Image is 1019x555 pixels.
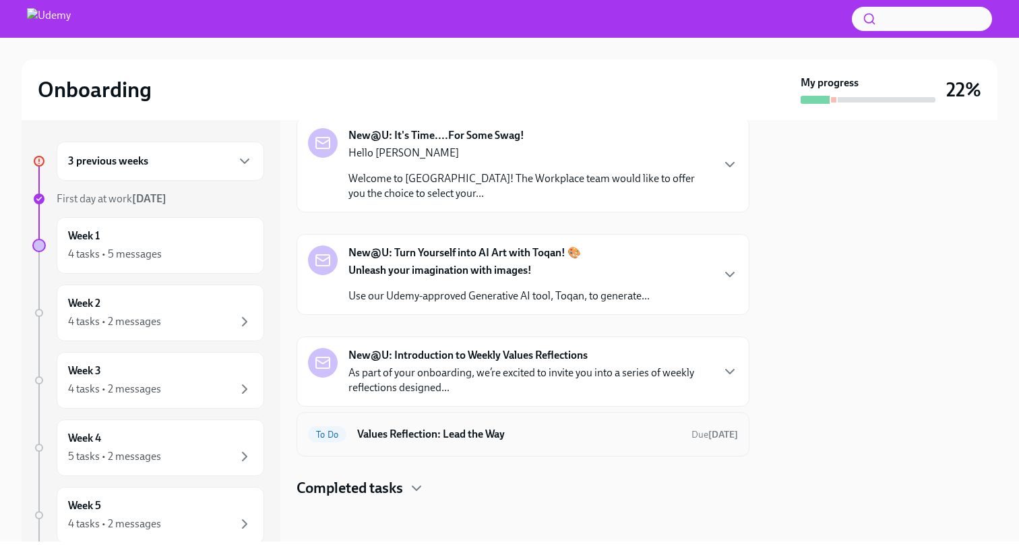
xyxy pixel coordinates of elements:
a: Week 14 tasks • 5 messages [32,217,264,274]
p: As part of your onboarding, we’re excited to invite you into a series of weekly reflections desig... [348,366,711,395]
p: Use our Udemy-approved Generative AI tool, Toqan, to generate... [348,289,650,303]
div: 4 tasks • 2 messages [68,314,161,329]
a: Week 45 tasks • 2 messages [32,419,264,476]
h6: 3 previous weeks [68,154,148,169]
strong: New@U: It's Time....For Some Swag! [348,128,524,143]
h2: Onboarding [38,76,152,103]
span: Due [691,429,738,440]
h4: Completed tasks [297,478,403,498]
div: 3 previous weeks [57,142,264,181]
h6: Week 3 [68,363,101,378]
p: Welcome to [GEOGRAPHIC_DATA]! The Workplace team would like to offer you the choice to select you... [348,171,711,201]
h6: Week 4 [68,431,101,446]
a: Week 54 tasks • 2 messages [32,487,264,544]
strong: [DATE] [708,429,738,440]
h6: Week 1 [68,229,100,243]
h6: Values Reflection: Lead the Way [357,427,681,442]
strong: My progress [801,76,859,90]
h6: Week 5 [68,498,101,513]
h6: Week 2 [68,296,100,311]
div: 4 tasks • 2 messages [68,517,161,531]
strong: [DATE] [132,192,166,205]
strong: New@U: Introduction to Weekly Values Reflections [348,348,588,363]
strong: New@U: Turn Yourself into AI Art with Toqan! 🎨 [348,245,581,260]
a: To DoValues Reflection: Lead the WayDue[DATE] [308,423,738,445]
div: Completed tasks [297,478,749,498]
div: 4 tasks • 2 messages [68,382,161,397]
h3: 22% [946,78,981,102]
div: 4 tasks • 5 messages [68,247,162,262]
p: Hello [PERSON_NAME] [348,146,711,160]
img: Udemy [27,8,71,30]
strong: Unleash your imagination with images! [348,264,532,276]
div: 5 tasks • 2 messages [68,449,161,464]
a: First day at work[DATE] [32,192,264,206]
span: First day at work [57,192,166,205]
a: Week 24 tasks • 2 messages [32,285,264,341]
a: Week 34 tasks • 2 messages [32,352,264,409]
span: To Do [308,430,346,440]
span: September 15th, 2025 11:00 [691,428,738,441]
